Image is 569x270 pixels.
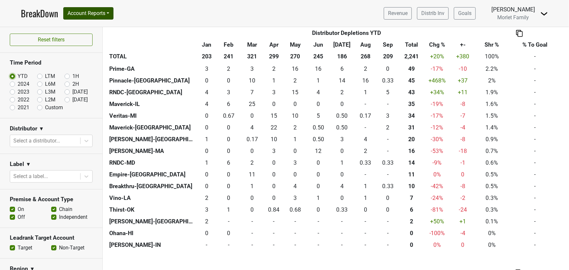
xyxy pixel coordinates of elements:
div: - [355,123,376,132]
div: 0 [242,112,262,120]
div: 49 [400,65,424,73]
td: - [508,98,562,110]
h3: Time Period [10,59,93,66]
td: 0.501 [330,122,354,133]
div: - [355,100,376,108]
td: 2.333 [377,122,398,133]
td: 0 [217,169,240,180]
div: -8 [451,100,475,108]
label: L3M [45,88,55,96]
td: 3.833 [240,122,264,133]
td: 0 [197,145,217,157]
td: - [508,133,562,145]
th: Distributor Depletions YTD [217,27,476,39]
div: 0.67 [218,112,239,120]
div: 2 [242,158,262,167]
img: Copy to clipboard [516,30,523,37]
th: 203 [197,51,217,62]
td: 9.83 [240,75,264,86]
div: 16 [308,65,329,73]
th: RNDC-[GEOGRAPHIC_DATA] [108,86,197,98]
div: 4 [198,100,215,108]
td: -12 % [425,122,449,133]
td: -30 % [425,133,449,145]
th: Shr %: activate to sort column ascending [476,39,508,51]
td: 0 [284,169,307,180]
label: L2M [45,96,55,104]
td: 0 [197,169,217,180]
th: 186 [330,51,354,62]
td: 0.666 [217,110,240,122]
td: 4 [197,86,217,98]
th: 268 [354,51,377,62]
td: 12.167 [307,145,330,157]
div: 4 [308,88,329,97]
td: 1 [330,157,354,169]
th: 33.917 [398,110,425,122]
td: 0.33 [377,75,398,86]
td: 2 [240,157,264,169]
td: 0.6% [476,157,508,169]
th: 48.940 [398,63,425,75]
td: 0 [217,75,240,86]
div: 2 [266,65,282,73]
td: 0 [217,122,240,133]
div: 14 [332,76,352,85]
div: 5 [308,112,329,120]
th: Maverick-IL [108,98,197,110]
div: 1 [308,76,329,85]
div: 0 [198,123,215,132]
div: 0.50 [332,123,352,132]
div: 0 [218,123,239,132]
td: 0 [330,145,354,157]
div: - [379,135,397,143]
th: Mar: activate to sort column ascending [240,39,264,51]
label: YTD [18,72,28,80]
th: Total: activate to sort column ascending [398,39,425,51]
div: 0.17 [355,112,376,120]
td: -19 % [425,98,449,110]
div: 3 [218,88,239,97]
div: 20 [400,135,424,143]
div: 16 [400,147,424,155]
span: ▼ [26,160,31,168]
td: -17 % [425,63,449,75]
span: +380 [457,53,470,60]
div: 2 [355,65,376,73]
a: Distrib Inv [417,7,449,20]
div: -1 [451,158,475,167]
td: 16.17 [354,75,377,86]
td: 6.083 [217,98,240,110]
td: 15.6 [284,63,307,75]
label: 1H [72,72,79,80]
div: 3 [198,65,215,73]
th: Veritas-MI [108,110,197,122]
div: 0 [242,147,262,155]
div: [PERSON_NAME] [491,5,535,14]
th: Sep: activate to sort column ascending [377,39,398,51]
td: 1.5% [476,110,508,122]
div: 34 [400,112,424,120]
td: 3.68 [354,133,377,145]
td: - [508,110,562,122]
label: L6M [45,80,55,88]
label: Off [18,213,25,221]
label: [DATE] [72,96,88,104]
th: Jan: activate to sort column ascending [197,39,217,51]
div: 10 [266,135,282,143]
div: 0 [198,112,215,120]
td: 1.5 [354,145,377,157]
th: Prime-GA [108,63,197,75]
div: 0 [218,135,239,143]
td: 0 [284,98,307,110]
button: Account Reports [63,7,113,20]
th: 16.167 [398,145,425,157]
div: 2 [379,123,397,132]
td: 22.167 [264,122,284,133]
td: 0 [197,110,217,122]
th: 19.766 [398,133,425,145]
td: 1.5 [217,63,240,75]
div: 3 [266,88,282,97]
label: 2H [72,80,79,88]
td: 3 [197,63,217,75]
